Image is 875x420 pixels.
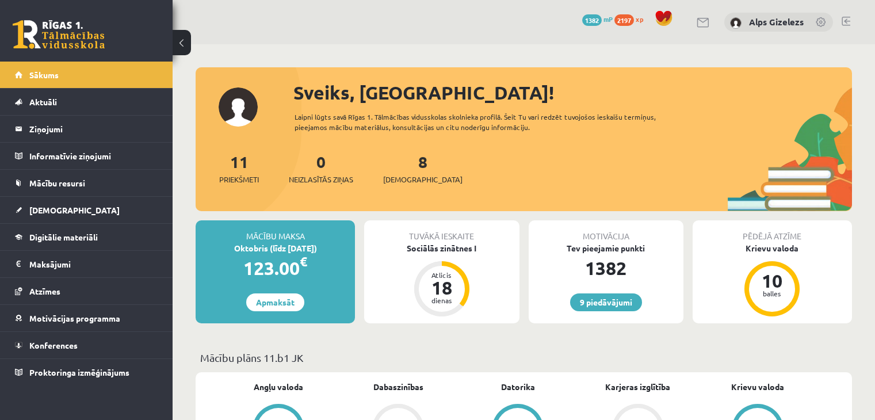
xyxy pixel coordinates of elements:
span: Priekšmeti [219,174,259,185]
a: Aktuāli [15,89,158,115]
a: Sākums [15,62,158,88]
a: Krievu valoda 10 balles [693,242,852,318]
span: Mācību resursi [29,178,85,188]
span: Konferences [29,340,78,350]
div: Laipni lūgts savā Rīgas 1. Tālmācības vidusskolas skolnieka profilā. Šeit Tu vari redzēt tuvojošo... [295,112,689,132]
a: Apmaksāt [246,293,304,311]
a: Angļu valoda [254,381,303,393]
div: 123.00 [196,254,355,282]
legend: Maksājumi [29,251,158,277]
a: 9 piedāvājumi [570,293,642,311]
a: Dabaszinības [373,381,423,393]
div: Krievu valoda [693,242,852,254]
a: 1382 mP [582,14,613,24]
legend: Ziņojumi [29,116,158,142]
span: Digitālie materiāli [29,232,98,242]
div: Oktobris (līdz [DATE]) [196,242,355,254]
span: Proktoringa izmēģinājums [29,367,129,377]
span: 1382 [582,14,602,26]
div: Tev pieejamie punkti [529,242,683,254]
p: Mācību plāns 11.b1 JK [200,350,847,365]
span: Neizlasītās ziņas [289,174,353,185]
span: xp [636,14,643,24]
div: Pēdējā atzīme [693,220,852,242]
div: Mācību maksa [196,220,355,242]
span: Motivācijas programma [29,313,120,323]
span: € [300,253,307,270]
a: Atzīmes [15,278,158,304]
div: Sociālās zinātnes I [364,242,519,254]
div: 10 [755,272,789,290]
a: [DEMOGRAPHIC_DATA] [15,197,158,223]
span: [DEMOGRAPHIC_DATA] [383,174,463,185]
div: dienas [425,297,459,304]
a: Alps Gizelezs [749,16,804,28]
a: 0Neizlasītās ziņas [289,151,353,185]
legend: Informatīvie ziņojumi [29,143,158,169]
a: Informatīvie ziņojumi [15,143,158,169]
a: Sociālās zinātnes I Atlicis 18 dienas [364,242,519,318]
div: balles [755,290,789,297]
div: Sveiks, [GEOGRAPHIC_DATA]! [293,79,852,106]
img: Alps Gizelezs [730,17,742,29]
a: Karjeras izglītība [605,381,670,393]
a: Maksājumi [15,251,158,277]
span: [DEMOGRAPHIC_DATA] [29,205,120,215]
span: Atzīmes [29,286,60,296]
a: Rīgas 1. Tālmācības vidusskola [13,20,105,49]
a: Ziņojumi [15,116,158,142]
span: Sākums [29,70,59,80]
a: 2197 xp [614,14,649,24]
a: Datorika [501,381,535,393]
span: 2197 [614,14,634,26]
a: 8[DEMOGRAPHIC_DATA] [383,151,463,185]
div: 1382 [529,254,683,282]
a: Motivācijas programma [15,305,158,331]
div: Atlicis [425,272,459,278]
a: Digitālie materiāli [15,224,158,250]
div: Tuvākā ieskaite [364,220,519,242]
a: Proktoringa izmēģinājums [15,359,158,385]
a: 11Priekšmeti [219,151,259,185]
div: Motivācija [529,220,683,242]
a: Konferences [15,332,158,358]
div: 18 [425,278,459,297]
span: mP [603,14,613,24]
span: Aktuāli [29,97,57,107]
a: Mācību resursi [15,170,158,196]
a: Krievu valoda [731,381,784,393]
